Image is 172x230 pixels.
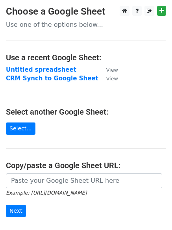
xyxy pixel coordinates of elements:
[106,76,118,82] small: View
[6,205,26,217] input: Next
[6,20,166,29] p: Use one of the options below...
[106,67,118,73] small: View
[6,53,166,62] h4: Use a recent Google Sheet:
[6,173,162,188] input: Paste your Google Sheet URL here
[98,75,118,82] a: View
[6,107,166,117] h4: Select another Google Sheet:
[6,190,87,196] small: Example: [URL][DOMAIN_NAME]
[6,161,166,170] h4: Copy/paste a Google Sheet URL:
[6,66,76,73] a: Untitled spreadsheet
[6,75,98,82] a: CRM Synch to Google Sheet
[98,66,118,73] a: View
[6,6,166,17] h3: Choose a Google Sheet
[6,122,35,135] a: Select...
